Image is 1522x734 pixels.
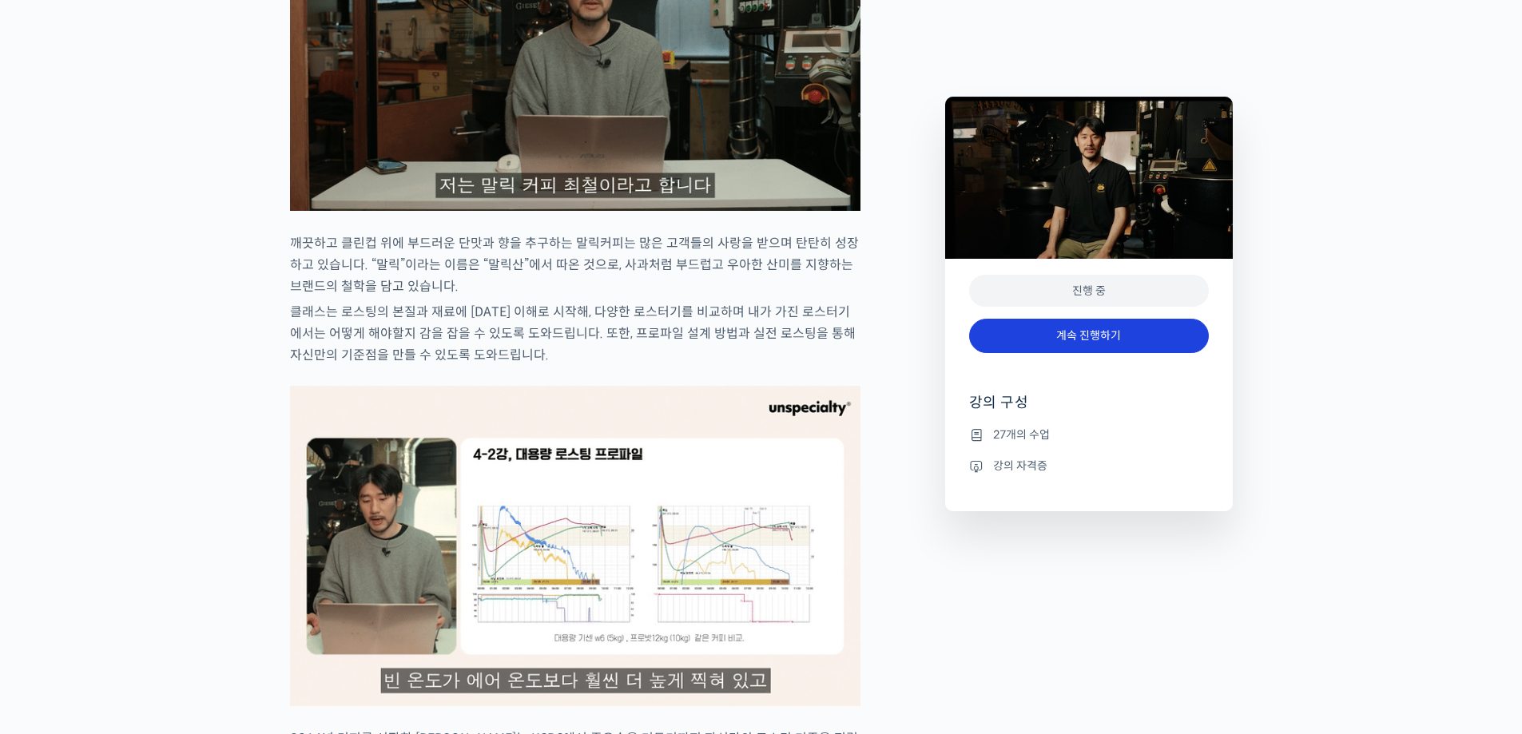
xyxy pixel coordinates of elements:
a: 대화 [105,506,206,546]
li: 강의 자격증 [969,456,1209,475]
span: 설정 [247,530,266,543]
span: 홈 [50,530,60,543]
span: 대화 [146,531,165,544]
li: 27개의 수업 [969,425,1209,444]
a: 계속 진행하기 [969,319,1209,353]
a: 설정 [206,506,307,546]
a: 홈 [5,506,105,546]
div: 진행 중 [969,275,1209,307]
h4: 강의 구성 [969,393,1209,425]
p: 클래스는 로스팅의 본질과 재료에 [DATE] 이해로 시작해, 다양한 로스터기를 비교하며 내가 가진 로스터기에서는 어떻게 해야할지 감을 잡을 수 있도록 도와드립니다. 또한, 프... [290,301,860,366]
p: 깨끗하고 클린컵 위에 부드러운 단맛과 향을 추구하는 말릭커피는 많은 고객들의 사랑을 받으며 탄탄히 성장하고 있습니다. “말릭”이라는 이름은 “말릭산”에서 따온 것으로, 사과처... [290,232,860,297]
